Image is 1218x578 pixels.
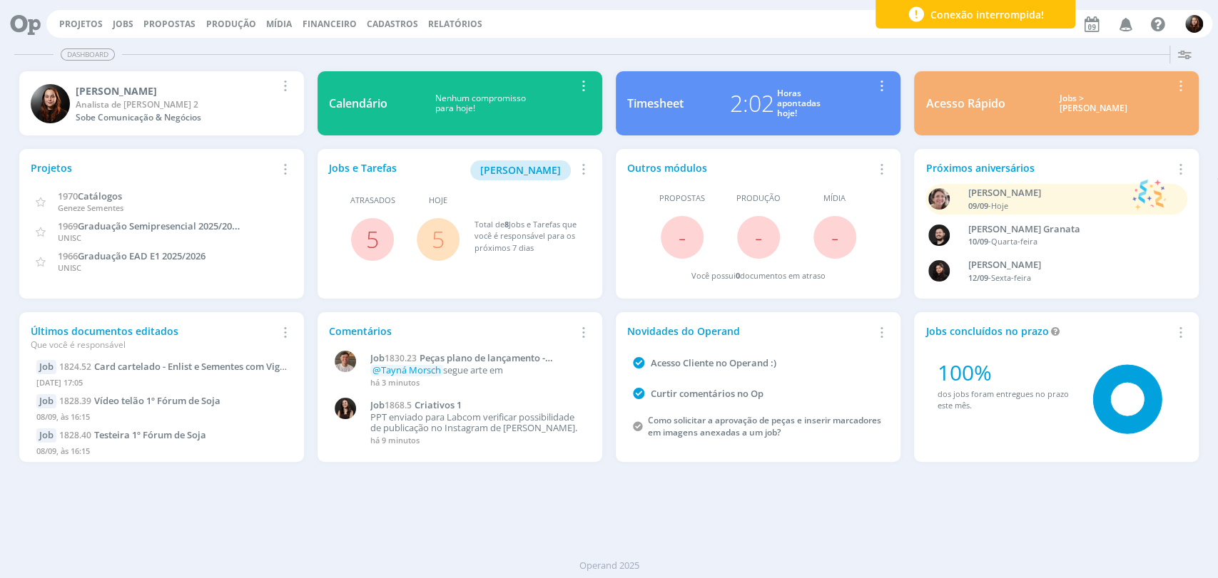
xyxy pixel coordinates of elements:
div: Timesheet [627,95,684,112]
div: Aline Beatriz Jackisch [968,186,1125,200]
p: segue arte em [370,365,584,376]
span: 0 [736,270,740,281]
div: - [968,200,1125,212]
span: Produção [736,192,781,205]
a: 1969Graduação Semipresencial 2025/2026 [58,219,242,232]
div: Jobs > [PERSON_NAME] [1015,93,1170,114]
a: 1828.40Testeira 1º Fórum de Soja [59,428,206,441]
span: 1828.39 [59,395,91,407]
span: - [679,222,686,252]
div: Projetos [31,160,275,175]
a: 5 [432,224,445,254]
button: Projetos [55,19,107,30]
div: Comentários [329,324,574,339]
button: Jobs [108,19,138,30]
button: Cadastros [362,19,422,30]
div: Luana da Silva de Andrade [968,258,1169,272]
div: Analista de Atendimento Jr 2 [76,98,275,111]
span: Peças plano de lançamento - Dermacor Power [370,351,545,376]
div: Jobs concluídos no prazo [925,324,1170,339]
div: Acesso Rápido [925,95,1005,112]
span: Propostas [143,18,196,30]
div: Últimos documentos editados [31,324,275,351]
img: T [335,351,356,372]
span: - [755,222,762,252]
a: 1966Graduação EAD E1 2025/2026 [58,249,205,262]
a: Mídia [266,18,292,30]
img: E [1185,15,1203,33]
a: Timesheet2:02Horasapontadashoje! [616,71,900,135]
span: [PERSON_NAME] [480,163,561,177]
span: UNISC [58,262,81,273]
span: - [831,222,838,252]
span: Catálogos [78,190,122,202]
span: há 3 minutos [370,377,420,388]
div: Sobe Comunicação & Negócios [76,111,275,124]
button: E [1184,11,1204,36]
div: Novidades do Operand [627,324,872,339]
div: 08/09, às 16:15 [36,408,287,429]
a: E[PERSON_NAME]Analista de [PERSON_NAME] 2Sobe Comunicação & Negócios [19,71,304,135]
span: Conexão interrompida! [930,7,1044,22]
img: I [335,398,356,419]
img: L [928,260,950,282]
a: Job1830.23Peças plano de lançamento - Dermacor Power [370,353,584,364]
a: [PERSON_NAME] [470,162,571,176]
div: Outros módulos [627,160,872,175]
button: Financeiro [298,19,361,30]
span: Graduação Semipresencial 2025/2026 [78,219,242,232]
span: 1830.23 [385,352,417,364]
span: Graduação EAD E1 2025/2026 [78,249,205,262]
div: Job [36,394,56,408]
a: Como solicitar a aprovação de peças e inserir marcadores em imagens anexadas a um job? [648,414,881,438]
button: Relatórios [424,19,487,30]
span: há 9 minutos [370,435,420,445]
span: Criativos 1 [415,398,462,411]
button: Propostas [139,19,200,30]
span: Sexta-feira [991,272,1031,283]
span: 1966 [58,249,78,262]
span: Cadastros [367,18,418,30]
a: Projetos [59,18,103,30]
img: B [928,225,950,246]
div: - [968,272,1169,284]
span: Geneze Sementes [58,202,123,213]
span: Vídeo telão 1º Fórum de Soja [94,394,220,407]
div: [DATE] 17:05 [36,374,287,395]
a: 1828.39Vídeo telão 1º Fórum de Soja [59,394,220,407]
p: PPT enviado para Labcom verificar possibilidade de publicação no Instagram de [PERSON_NAME]. [370,412,584,434]
span: Propostas [659,192,705,205]
button: Produção [202,19,260,30]
span: 1969 [58,220,78,232]
span: @Tayná Morsch [372,363,441,376]
div: Próximos aniversários [925,160,1170,175]
div: Jobs e Tarefas [329,160,574,180]
div: Calendário [329,95,387,112]
a: 5 [366,224,379,254]
img: E [31,84,70,123]
a: Relatórios [428,18,482,30]
div: 100% [937,356,1073,388]
a: 1970Catálogos [58,189,122,202]
span: Dashboard [61,48,115,61]
div: Você possui documentos em atraso [691,270,826,282]
span: Quarta-feira [991,236,1037,247]
div: 08/09, às 16:15 [36,443,287,463]
a: Curtir comentários no Op [651,387,763,400]
a: 1824.52Card cartelado - Enlist e Sementes com Vigor [59,360,290,373]
img: A [928,188,950,210]
div: Job [36,360,56,374]
span: 09/09 [968,200,988,211]
span: Atrasados [350,195,395,207]
div: Eduarda Pereira [76,83,275,98]
div: Horas apontadas hoje! [777,88,821,119]
span: 1970 [58,190,78,202]
span: Mídia [823,192,846,205]
div: Nenhum compromisso para hoje! [387,93,574,114]
span: Card cartelado - Enlist e Sementes com Vigor [94,360,290,373]
span: 1824.52 [59,361,91,373]
a: Acesso Cliente no Operand :) [651,356,776,369]
span: 1828.40 [59,429,91,441]
span: 10/09 [968,236,988,247]
div: Job [36,428,56,443]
